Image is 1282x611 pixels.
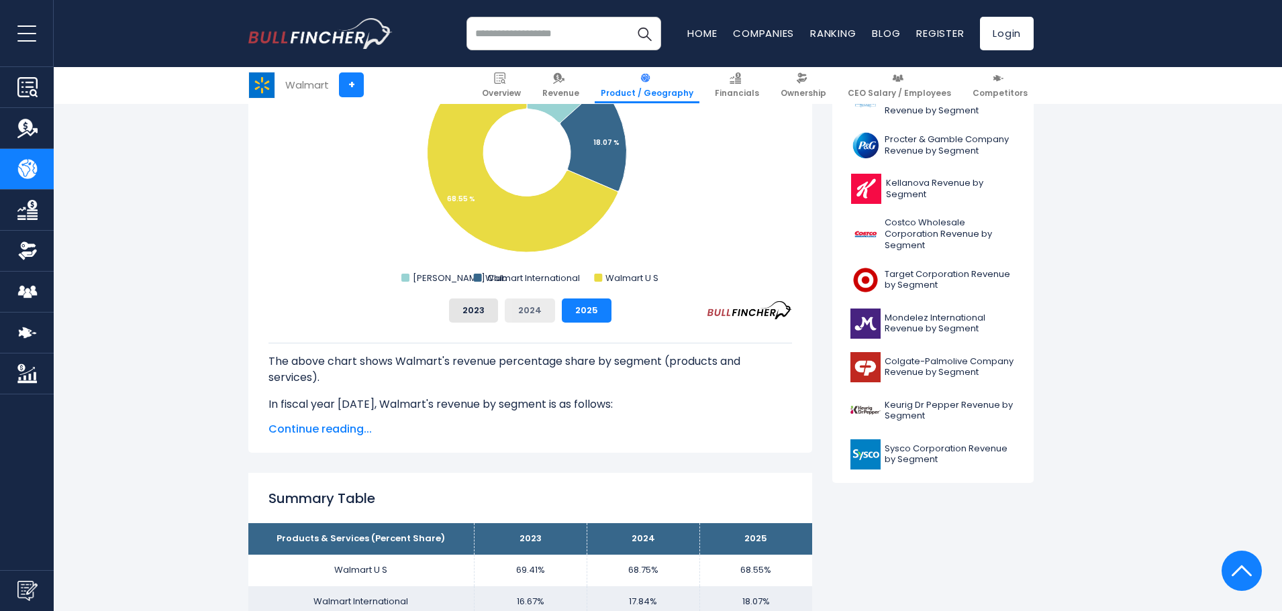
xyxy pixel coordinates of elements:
a: Sysco Corporation Revenue by Segment [842,436,1024,473]
svg: Walmart's Revenue Share by Segment [268,19,792,288]
a: Register [916,26,964,40]
th: Products & Services (Percent Share) [248,523,474,555]
button: 2025 [562,298,611,323]
a: Blog [872,26,900,40]
img: MDLZ logo [850,309,881,339]
img: SYY logo [850,439,881,469]
a: Product / Geography [595,67,699,104]
img: KDP logo [850,396,881,426]
p: The above chart shows Walmart's revenue percentage share by segment (products and services). [268,353,792,386]
a: Costco Wholesale Corporation Revenue by Segment [842,214,1024,255]
a: CEO Salary / Employees [842,67,957,104]
a: Kellanova Revenue by Segment [842,170,1024,207]
img: CL logo [850,352,881,382]
img: K logo [850,174,882,204]
span: Product / Geography [601,88,693,99]
img: COST logo [850,219,881,249]
td: Walmart U S [248,555,474,586]
span: Procter & Gamble Company Revenue by Segment [885,134,1016,157]
span: Revenue [542,88,579,99]
p: In fiscal year [DATE], Walmart's revenue by segment is as follows: [268,396,792,412]
a: Overview [476,67,527,104]
th: 2023 [474,523,587,555]
span: Mondelez International Revenue by Segment [885,313,1016,335]
img: PG logo [850,130,881,160]
span: Kellanova Revenue by Segment [886,178,1016,201]
span: Keurig Dr Pepper Revenue by Segment [885,400,1016,423]
span: Colgate-Palmolive Company Revenue by Segment [885,356,1016,379]
span: Financials [715,88,759,99]
a: Ranking [810,26,856,40]
td: 69.41% [474,555,587,586]
td: 68.55% [699,555,812,586]
a: Ownership [775,67,832,104]
a: Competitors [967,67,1034,104]
a: Revenue [536,67,585,104]
a: Go to homepage [248,18,393,49]
td: 68.75% [587,555,699,586]
a: Companies [733,26,794,40]
text: [PERSON_NAME] Club [413,272,507,284]
span: CEO Salary / Employees [848,88,951,99]
span: Ownership [781,88,826,99]
div: Walmart [285,78,329,93]
a: Mondelez International Revenue by Segment [842,305,1024,342]
span: Continue reading... [268,421,792,437]
a: Keurig Dr Pepper Revenue by Segment [842,392,1024,429]
a: Target Corporation Revenue by Segment [842,262,1024,298]
a: Colgate-Palmolive Company Revenue by Segment [842,349,1024,386]
img: bullfincher logo [248,18,393,49]
text: Walmart International [485,272,580,284]
tspan: 68.55 % [447,194,475,204]
span: Sysco Corporation Revenue by Segment [885,443,1016,466]
img: WMT logo [249,72,275,98]
img: TGT logo [850,265,881,295]
h2: Summary Table [268,488,792,508]
a: Login [980,17,1034,50]
a: Home [687,26,717,40]
th: 2024 [587,523,699,555]
th: 2025 [699,523,812,555]
a: Procter & Gamble Company Revenue by Segment [842,127,1024,164]
a: Financials [709,67,765,104]
span: Overview [482,88,521,99]
text: Walmart U S [605,272,658,284]
span: Competitors [973,88,1028,99]
div: The for Walmart is the Walmart U S, which represents 68.55% of its total revenue. The for Walmart... [268,343,792,536]
a: + [339,73,364,98]
span: Target Corporation Revenue by Segment [885,269,1016,292]
img: Ownership [17,241,38,261]
span: Costco Wholesale Corporation Revenue by Segment [885,217,1016,252]
button: 2023 [449,298,498,323]
button: 2024 [505,298,555,323]
tspan: 18.07 % [593,137,620,148]
button: Search [628,17,661,50]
